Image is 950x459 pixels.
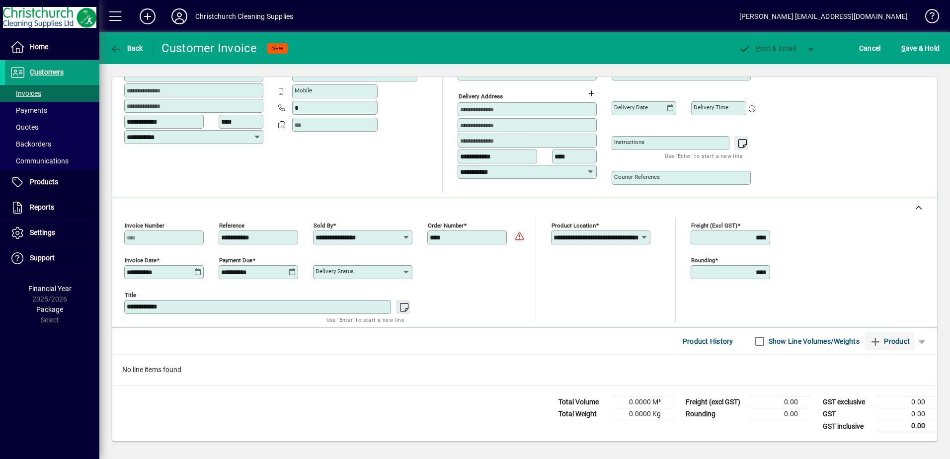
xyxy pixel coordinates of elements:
[5,195,99,220] a: Reports
[163,7,195,25] button: Profile
[679,332,737,350] button: Product History
[767,336,860,346] label: Show Line Volumes/Weights
[125,257,157,264] mat-label: Invoice date
[614,104,648,111] mat-label: Delivery date
[30,229,55,236] span: Settings
[733,39,801,57] button: Post & Email
[219,257,252,264] mat-label: Payment due
[5,85,99,102] a: Invoices
[818,420,877,433] td: GST inclusive
[683,333,733,349] span: Product History
[739,8,908,24] div: [PERSON_NAME] [EMAIL_ADDRESS][DOMAIN_NAME]
[738,44,796,52] span: ost & Email
[877,420,937,433] td: 0.00
[125,222,164,229] mat-label: Invoice number
[316,268,354,275] mat-label: Delivery status
[877,408,937,420] td: 0.00
[750,408,810,420] td: 0.00
[901,40,940,56] span: ave & Hold
[614,173,660,180] mat-label: Courier Reference
[818,408,877,420] td: GST
[5,136,99,153] a: Backorders
[30,203,54,211] span: Reports
[613,396,673,408] td: 0.0000 M³
[583,85,599,101] button: Choose address
[859,40,881,56] span: Cancel
[161,40,257,56] div: Customer Invoice
[30,43,48,51] span: Home
[10,106,47,114] span: Payments
[428,222,464,229] mat-label: Order number
[219,222,244,229] mat-label: Reference
[107,39,146,57] button: Back
[918,2,938,34] a: Knowledge Base
[195,8,293,24] div: Christchurch Cleaning Supplies
[681,396,750,408] td: Freight (excl GST)
[110,44,143,52] span: Back
[691,257,715,264] mat-label: Rounding
[125,292,136,299] mat-label: Title
[750,396,810,408] td: 0.00
[756,44,760,52] span: P
[857,39,883,57] button: Cancel
[614,139,644,146] mat-label: Instructions
[877,396,937,408] td: 0.00
[36,306,63,313] span: Package
[554,408,613,420] td: Total Weight
[10,123,38,131] span: Quotes
[5,246,99,271] a: Support
[5,153,99,169] a: Communications
[10,157,69,165] span: Communications
[112,355,937,385] div: No line items found
[30,178,58,186] span: Products
[10,140,51,148] span: Backorders
[818,396,877,408] td: GST exclusive
[665,150,743,161] mat-hint: Use 'Enter' to start a new line
[694,104,728,111] mat-label: Delivery time
[899,39,942,57] button: Save & Hold
[99,39,154,57] app-page-header-button: Back
[681,408,750,420] td: Rounding
[271,45,284,52] span: NEW
[326,314,404,325] mat-hint: Use 'Enter' to start a new line
[295,87,312,94] mat-label: Mobile
[691,222,737,229] mat-label: Freight (excl GST)
[5,35,99,60] a: Home
[613,408,673,420] td: 0.0000 Kg
[865,332,915,350] button: Product
[30,68,64,76] span: Customers
[5,119,99,136] a: Quotes
[28,285,72,293] span: Financial Year
[901,44,905,52] span: S
[5,170,99,195] a: Products
[30,254,55,262] span: Support
[870,333,910,349] span: Product
[132,7,163,25] button: Add
[5,102,99,119] a: Payments
[314,222,333,229] mat-label: Sold by
[10,89,41,97] span: Invoices
[552,222,596,229] mat-label: Product location
[5,221,99,245] a: Settings
[554,396,613,408] td: Total Volume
